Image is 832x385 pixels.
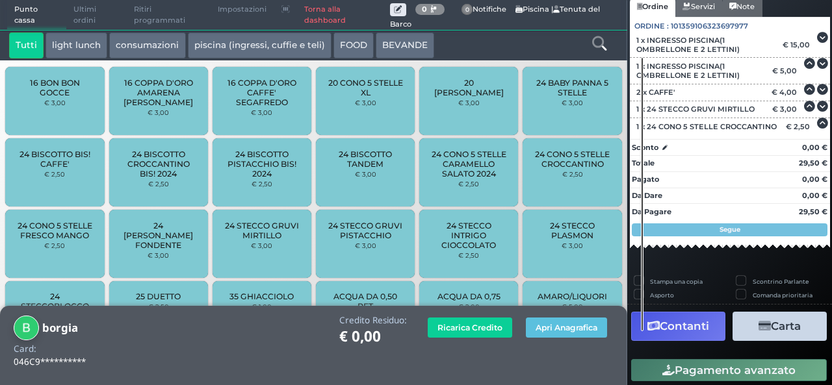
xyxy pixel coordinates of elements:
[109,32,185,58] button: consumazioni
[634,21,669,32] span: Ordine :
[148,180,169,188] small: € 2,50
[437,292,500,301] span: ACQUA DA 0,75
[458,180,479,188] small: € 2,50
[770,88,804,97] div: € 4,00
[148,108,169,116] small: € 3,00
[224,221,301,240] span: 24 STECCO GRUVI MIRTILLO
[120,221,197,250] span: 24 [PERSON_NAME] FONDENTE
[720,225,740,234] strong: Segue
[120,149,197,179] span: 24 BISCOTTO CROCCANTINO BIS! 2024
[148,303,169,310] small: € 2,50
[632,175,659,184] strong: Pagato
[526,317,607,338] button: Apri Anagrafica
[632,158,655,168] strong: Totale
[636,88,675,97] span: 2 x CAFFE'
[355,99,376,106] small: € 3,00
[650,291,674,299] label: Asporto
[636,122,777,131] span: 1 x 24 CONO 5 STELLE CROCCANTINO
[784,122,816,131] div: € 2,50
[650,277,703,286] label: Stampa una copia
[120,78,197,107] span: 16 COPPA D'ORO AMARENA [PERSON_NAME]
[799,158,827,168] strong: 29,50 €
[733,312,827,341] button: Carta
[802,143,827,152] strong: 0,00 €
[461,4,473,16] span: 0
[211,1,274,19] span: Impostazioni
[781,40,816,49] div: € 15,00
[251,108,272,116] small: € 3,00
[632,207,671,216] strong: Da Pagare
[428,317,512,338] button: Ricarica Credito
[422,5,427,14] b: 0
[148,251,169,259] small: € 3,00
[16,149,94,169] span: 24 BISCOTTO BIS! CAFFE'
[14,344,36,354] h4: Card:
[430,78,508,97] span: 20 [PERSON_NAME]
[327,149,404,169] span: 24 BISCOTTO TANDEM
[799,207,827,216] strong: 29,50 €
[562,303,583,310] small: € 5,00
[327,221,404,240] span: 24 STECCO GRUVI PISTACCHIO
[333,32,374,58] button: FOOD
[636,36,774,54] span: 1 x INGRESSO PISCINA(1 OMBRELLONE E 2 LETTINI)
[631,312,725,341] button: Contanti
[224,78,301,107] span: 16 COPPA D'ORO CAFFE' SEGAFREDO
[636,105,755,114] span: 1 x 24 STECCO GRUVI MIRTILLO
[339,316,407,325] h4: Credito Residuo:
[44,170,65,178] small: € 2,50
[297,1,390,30] a: Torna alla dashboard
[7,1,67,30] span: Punto cassa
[252,180,272,188] small: € 2,50
[538,292,607,301] span: AMARO/LIQUORI
[45,32,107,58] button: light lunch
[562,99,583,106] small: € 3,00
[636,62,764,80] span: 1 x INGRESSO PISCINA(1 OMBRELLONE E 2 LETTINI)
[188,32,331,58] button: piscina (ingressi, cuffie e teli)
[251,242,272,249] small: € 3,00
[376,32,434,58] button: BEVANDE
[127,1,211,30] span: Ritiri programmati
[534,149,611,169] span: 24 CONO 5 STELLE CROCCANTINO
[430,221,508,250] span: 24 STECCO INTRIGO CIOCCOLATO
[562,170,583,178] small: € 2,50
[16,78,94,97] span: 16 BON BON GOCCE
[632,142,658,153] strong: Sconto
[44,99,66,106] small: € 3,00
[229,292,294,301] span: 35 GHIACCIOLO
[671,21,748,32] span: 101359106323697977
[224,149,301,179] span: 24 BISCOTTO PISTACCHIO BIS! 2024
[632,191,662,200] strong: Da Dare
[458,303,480,310] small: € 2,00
[327,78,404,97] span: 20 CONO 5 STELLE XL
[753,277,809,286] label: Scontrino Parlante
[458,99,480,106] small: € 3,00
[44,242,65,249] small: € 2,50
[66,1,127,30] span: Ultimi ordini
[458,251,479,259] small: € 2,50
[771,105,804,114] div: € 3,00
[16,292,94,311] span: 24 STECCOBLOCCO
[802,191,827,200] strong: 0,00 €
[9,32,44,58] button: Tutti
[802,175,827,184] strong: 0,00 €
[631,359,827,381] button: Pagamento avanzato
[42,320,78,335] b: borgia
[534,221,611,240] span: 24 STECCO PLASMON
[136,292,181,301] span: 25 DUETTO
[753,291,812,299] label: Comanda prioritaria
[16,221,94,240] span: 24 CONO 5 STELLE FRESCO MANGO
[355,170,376,178] small: € 3,00
[14,316,39,341] img: borgia
[252,303,272,310] small: € 1,00
[339,329,407,345] h1: € 0,00
[430,149,508,179] span: 24 CONO 5 STELLE CARAMELLO SALATO 2024
[327,292,404,311] span: ACQUA DA 0,50 PET
[355,242,376,249] small: € 3,00
[771,66,804,75] div: € 5,00
[534,78,611,97] span: 24 BABY PANNA 5 STELLE
[562,242,583,249] small: € 3,00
